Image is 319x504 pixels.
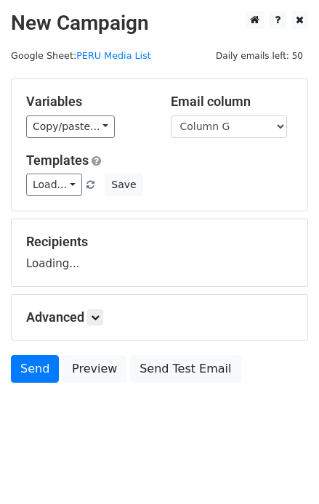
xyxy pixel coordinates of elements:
h5: Variables [26,94,149,110]
a: PERU Media List [76,50,151,61]
a: Send [11,355,59,383]
h5: Recipients [26,234,293,250]
a: Templates [26,153,89,168]
a: Send Test Email [130,355,241,383]
div: Loading... [26,234,293,272]
a: Daily emails left: 50 [211,50,308,61]
h5: Email column [171,94,294,110]
button: Save [105,174,142,196]
a: Preview [62,355,126,383]
h5: Advanced [26,309,293,325]
small: Google Sheet: [11,50,151,61]
span: Daily emails left: 50 [211,48,308,64]
a: Copy/paste... [26,115,115,138]
a: Load... [26,174,82,196]
h2: New Campaign [11,11,308,36]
